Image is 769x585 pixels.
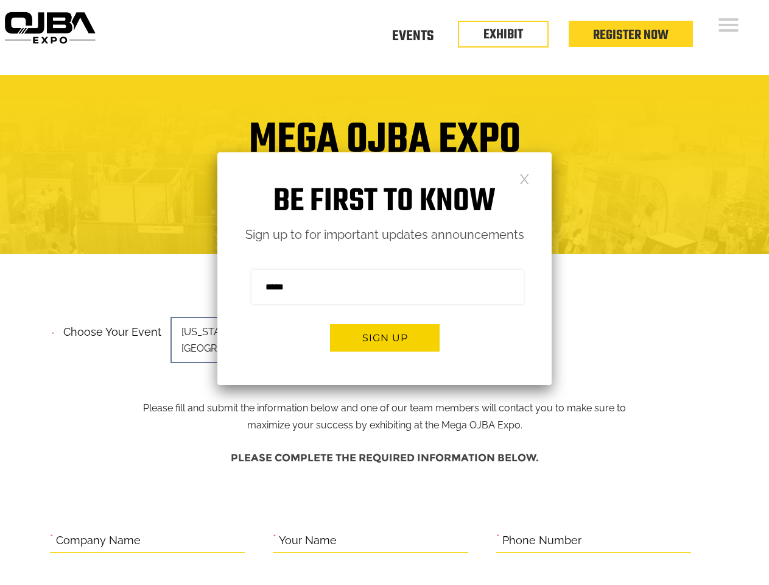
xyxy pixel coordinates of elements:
a: EXHIBIT [483,24,523,45]
a: Close [519,173,530,183]
p: Sign up to for important updates announcements [217,224,552,246]
a: Register Now [593,25,669,46]
h1: Be first to know [217,183,552,221]
label: Your Name [279,531,337,550]
h1: Mega OJBA Expo [9,123,760,172]
span: [US_STATE][GEOGRAPHIC_DATA] [170,317,341,363]
h4: Please complete the required information below. [50,446,720,470]
h4: Trade Show Exhibit Space Application [9,183,760,205]
label: Phone Number [502,531,581,550]
p: Please fill and submit the information below and one of our team members will contact you to make... [133,322,636,434]
button: Sign up [330,324,440,352]
label: Choose your event [56,315,161,342]
label: Company Name [56,531,141,550]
